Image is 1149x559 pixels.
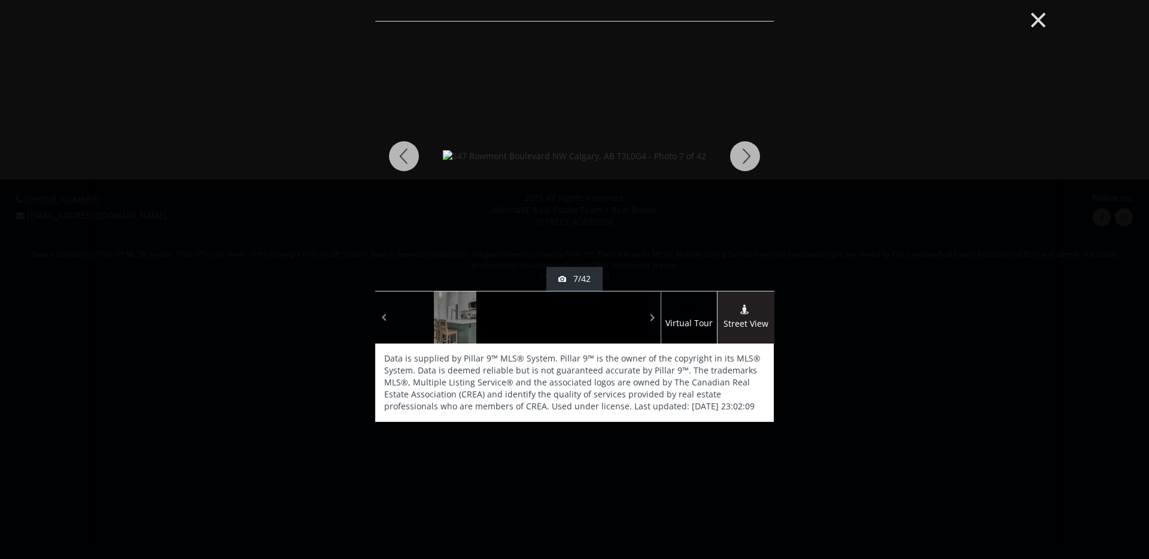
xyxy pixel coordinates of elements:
[443,150,706,162] img: 547 Rowmont Boulevard NW Calgary, AB T3L0G4 - Photo 7 of 42
[661,291,718,344] a: virtual tour iconVirtual Tour
[558,273,591,285] div: 7/42
[683,304,695,314] img: virtual tour icon
[661,317,717,330] span: Virtual Tour
[718,317,774,331] span: Street View
[375,344,774,421] div: Data is supplied by Pillar 9™ MLS® System. Pillar 9™ is the owner of the copyright in its MLS® Sy...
